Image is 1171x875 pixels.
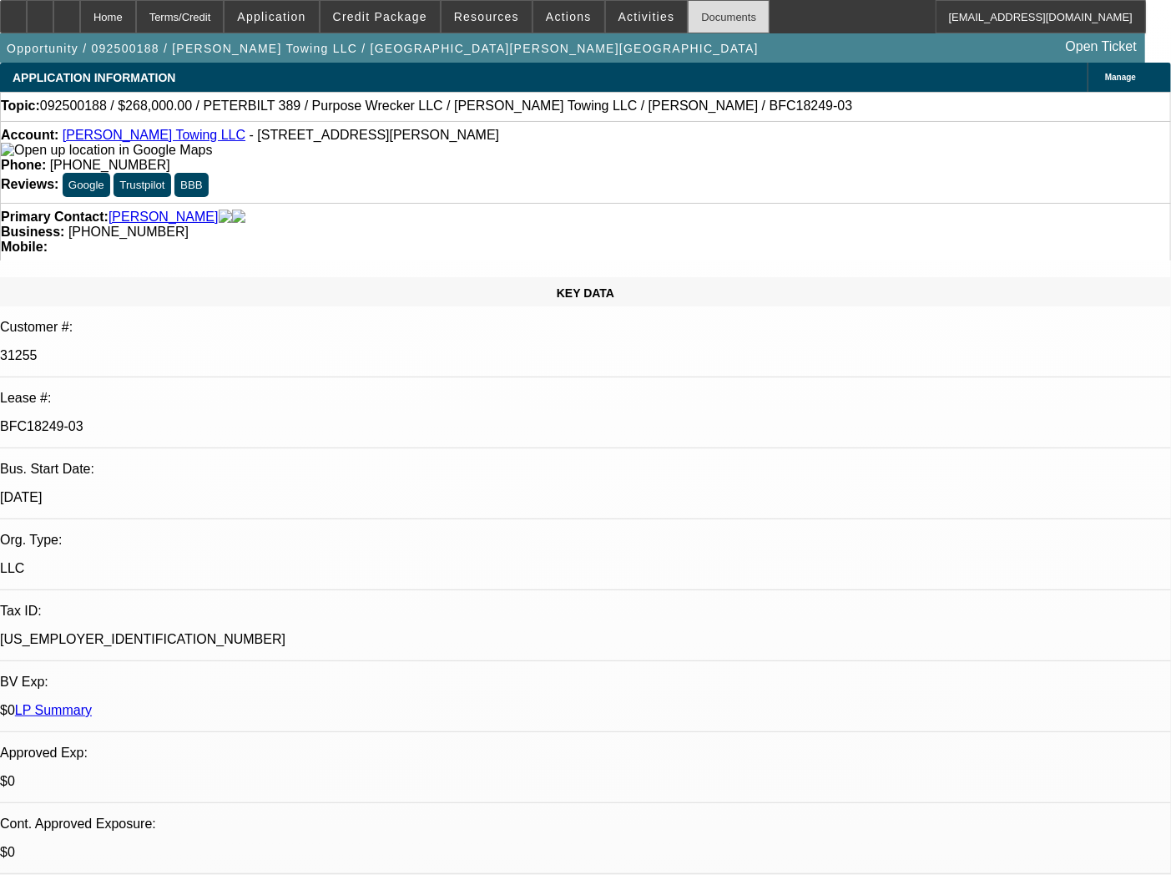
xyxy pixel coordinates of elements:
[68,225,189,239] span: [PHONE_NUMBER]
[114,173,170,197] button: Trustpilot
[557,286,614,300] span: KEY DATA
[237,10,305,23] span: Application
[63,128,245,142] a: [PERSON_NAME] Towing LLC
[50,158,170,172] span: [PHONE_NUMBER]
[1,128,58,142] strong: Account:
[109,210,219,225] a: [PERSON_NAME]
[333,10,427,23] span: Credit Package
[1059,33,1143,61] a: Open Ticket
[1,99,40,114] strong: Topic:
[442,1,532,33] button: Resources
[250,128,500,142] span: - [STREET_ADDRESS][PERSON_NAME]
[1,143,212,157] a: View Google Maps
[533,1,604,33] button: Actions
[225,1,318,33] button: Application
[219,210,232,225] img: facebook-icon.png
[606,1,688,33] button: Activities
[618,10,675,23] span: Activities
[7,42,759,55] span: Opportunity / 092500188 / [PERSON_NAME] Towing LLC / [GEOGRAPHIC_DATA][PERSON_NAME][GEOGRAPHIC_DATA]
[40,99,853,114] span: 092500188 / $268,000.00 / PETERBILT 389 / Purpose Wrecker LLC / [PERSON_NAME] Towing LLC / [PERSO...
[1,225,64,239] strong: Business:
[546,10,592,23] span: Actions
[174,173,209,197] button: BBB
[1,210,109,225] strong: Primary Contact:
[321,1,440,33] button: Credit Package
[1,240,48,254] strong: Mobile:
[15,703,92,717] a: LP Summary
[1105,73,1136,82] span: Manage
[13,71,175,84] span: APPLICATION INFORMATION
[1,177,58,191] strong: Reviews:
[1,143,212,158] img: Open up location in Google Maps
[63,173,110,197] button: Google
[1,158,46,172] strong: Phone:
[232,210,245,225] img: linkedin-icon.png
[454,10,519,23] span: Resources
